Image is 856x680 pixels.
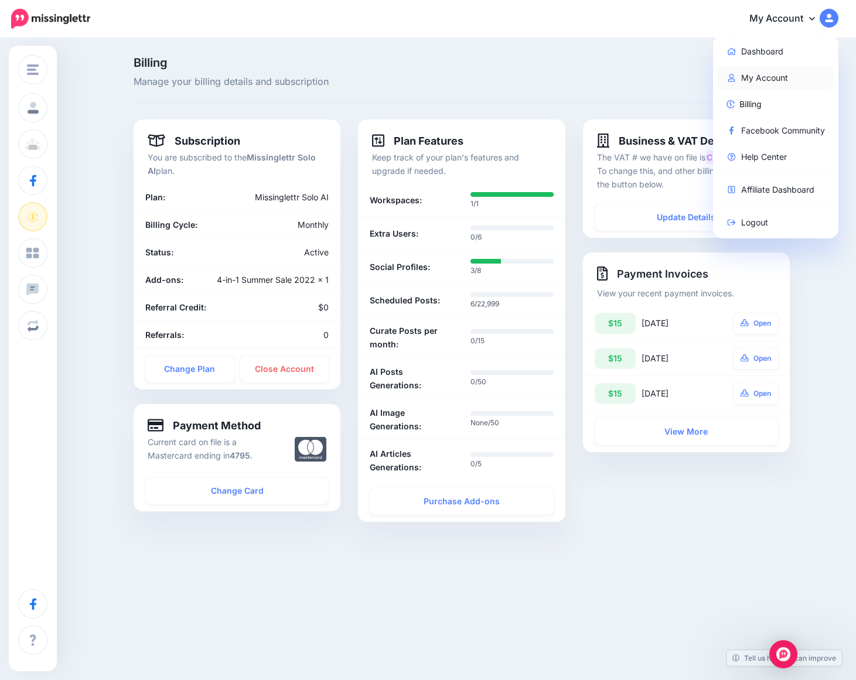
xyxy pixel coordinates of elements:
[642,348,711,369] div: [DATE]
[372,151,551,177] p: Keep track of your plan's features and upgrade if needed.
[203,273,337,286] div: 4-in-1 Summer Sale 2022 x 1
[370,365,453,392] b: AI Posts Generations:
[718,40,834,63] a: Dashboard
[734,348,778,369] a: Open
[145,477,329,504] a: Change Card
[370,406,453,433] b: AI Image Generations:
[597,134,736,148] h4: Business & VAT Details
[718,145,834,168] a: Help Center
[148,435,277,462] p: Current card on file is a Mastercard ending in .
[370,227,418,240] b: Extra Users:
[240,356,329,382] a: Close Account
[470,458,554,470] p: 0/5
[237,218,338,231] div: Monthly
[148,151,326,177] p: You are subscribed to the plan.
[470,417,554,429] p: None/50
[727,650,842,666] a: Tell us how we can improve
[470,198,554,210] p: 1/1
[323,330,329,340] span: 0
[145,247,173,257] b: Status:
[470,335,554,347] p: 0/15
[370,293,440,307] b: Scheduled Posts:
[470,231,554,243] p: 0/6
[370,488,553,515] a: Purchase Add-ons
[642,383,711,404] div: [DATE]
[145,275,183,285] b: Add-ons:
[595,313,636,334] div: $15
[237,245,338,259] div: Active
[642,313,711,334] div: [DATE]
[134,74,565,90] span: Manage your billing details and subscription
[148,152,316,176] b: Missinglettr Solo AI
[470,298,554,310] p: 6/22,999
[134,57,565,69] span: Billing
[595,383,636,404] div: $15
[370,260,430,274] b: Social Profiles:
[718,178,834,201] a: Affiliate Dashboard
[595,204,778,231] a: Update Details
[705,151,773,164] mark: CHE-217.719.187
[203,190,337,204] div: Missinglettr Solo AI
[145,302,206,312] b: Referral Credit:
[597,286,776,300] p: View your recent payment invoices.
[370,193,422,207] b: Workspaces:
[738,5,838,33] a: My Account
[11,9,90,29] img: Missinglettr
[230,450,250,460] b: 4795
[27,64,39,75] img: menu.png
[595,348,636,369] div: $15
[595,418,778,445] a: View More
[372,134,463,148] h4: Plan Features
[718,119,834,142] a: Facebook Community
[769,640,797,668] div: Open Intercom Messenger
[145,220,197,230] b: Billing Cycle:
[237,300,338,314] div: $0
[148,134,240,148] h4: Subscription
[718,66,834,89] a: My Account
[727,100,735,108] img: revenue-blue.png
[145,330,184,340] b: Referrals:
[713,35,839,238] div: My Account
[597,151,776,191] p: The VAT # we have on file is . To change this, and other billing details, click the button below.
[370,324,453,351] b: Curate Posts per month:
[734,313,778,334] a: Open
[145,356,234,382] a: Change Plan
[597,266,776,281] h4: Payment Invoices
[145,192,165,202] b: Plan:
[718,93,834,115] a: Billing
[470,376,554,388] p: 0/50
[148,418,261,432] h4: Payment Method
[718,211,834,234] a: Logout
[734,383,778,404] a: Open
[370,447,453,474] b: AI Articles Generations:
[470,265,554,276] p: 3/8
